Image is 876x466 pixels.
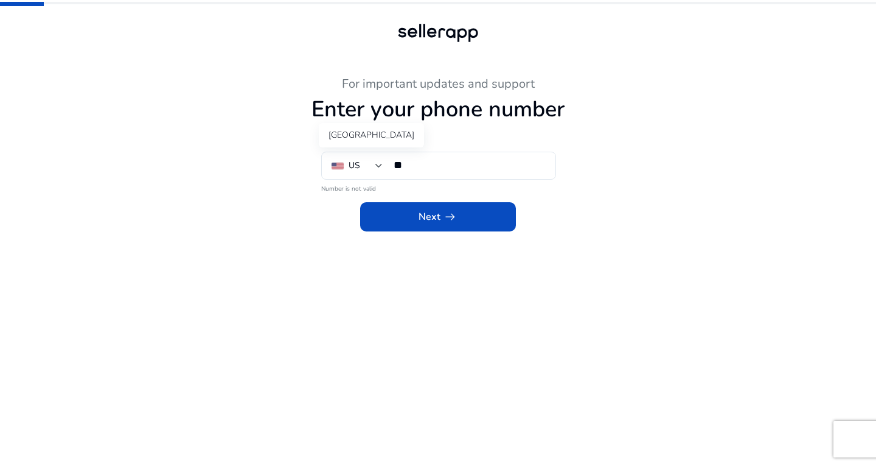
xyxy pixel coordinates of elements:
[419,210,457,224] span: Next
[103,96,773,122] h1: Enter your phone number
[321,181,555,194] mat-error: Number is not valid
[103,77,773,91] h3: For important updates and support
[349,159,360,172] div: US
[319,123,424,147] div: [GEOGRAPHIC_DATA]
[360,202,516,231] button: Nextarrow_right_alt
[443,210,457,224] span: arrow_right_alt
